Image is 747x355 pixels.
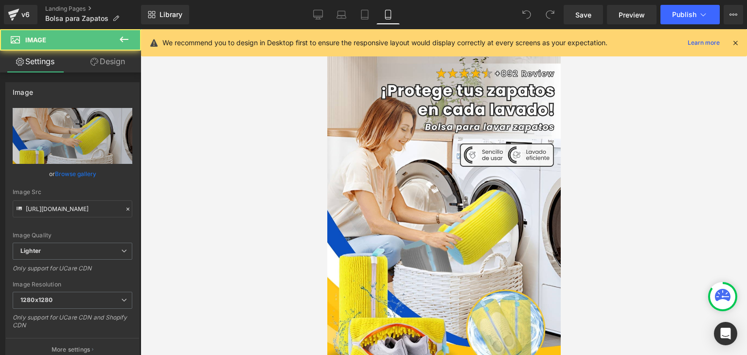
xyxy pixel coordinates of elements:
div: Image Src [13,189,132,195]
a: Learn more [684,37,724,49]
a: Laptop [330,5,353,24]
a: v6 [4,5,37,24]
a: Mobile [376,5,400,24]
a: Tablet [353,5,376,24]
span: Image [25,36,46,44]
a: New Library [141,5,189,24]
button: Redo [540,5,560,24]
button: More [724,5,743,24]
div: Image [13,83,33,96]
span: Save [575,10,591,20]
div: v6 [19,8,32,21]
input: Link [13,200,132,217]
a: Desktop [306,5,330,24]
span: Library [160,10,182,19]
div: Image Resolution [13,281,132,288]
a: Landing Pages [45,5,141,13]
span: Publish [672,11,696,18]
a: Design [72,51,143,72]
span: Bolsa para Zapatos [45,15,108,22]
div: Only support for UCare CDN and Shopify CDN [13,314,132,336]
div: Open Intercom Messenger [714,322,737,345]
p: We recommend you to design in Desktop first to ensure the responsive layout would display correct... [162,37,607,48]
span: Preview [619,10,645,20]
button: Publish [660,5,720,24]
button: Undo [517,5,536,24]
a: Browse gallery [55,165,96,182]
a: Preview [607,5,657,24]
b: Lighter [20,247,41,254]
div: or [13,169,132,179]
p: More settings [52,345,90,354]
span: Envío Gratis + Pago Contra Entrega [45,7,189,17]
div: Image Quality [13,232,132,239]
b: 1280x1280 [20,296,53,303]
div: Only support for UCare CDN [13,265,132,279]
